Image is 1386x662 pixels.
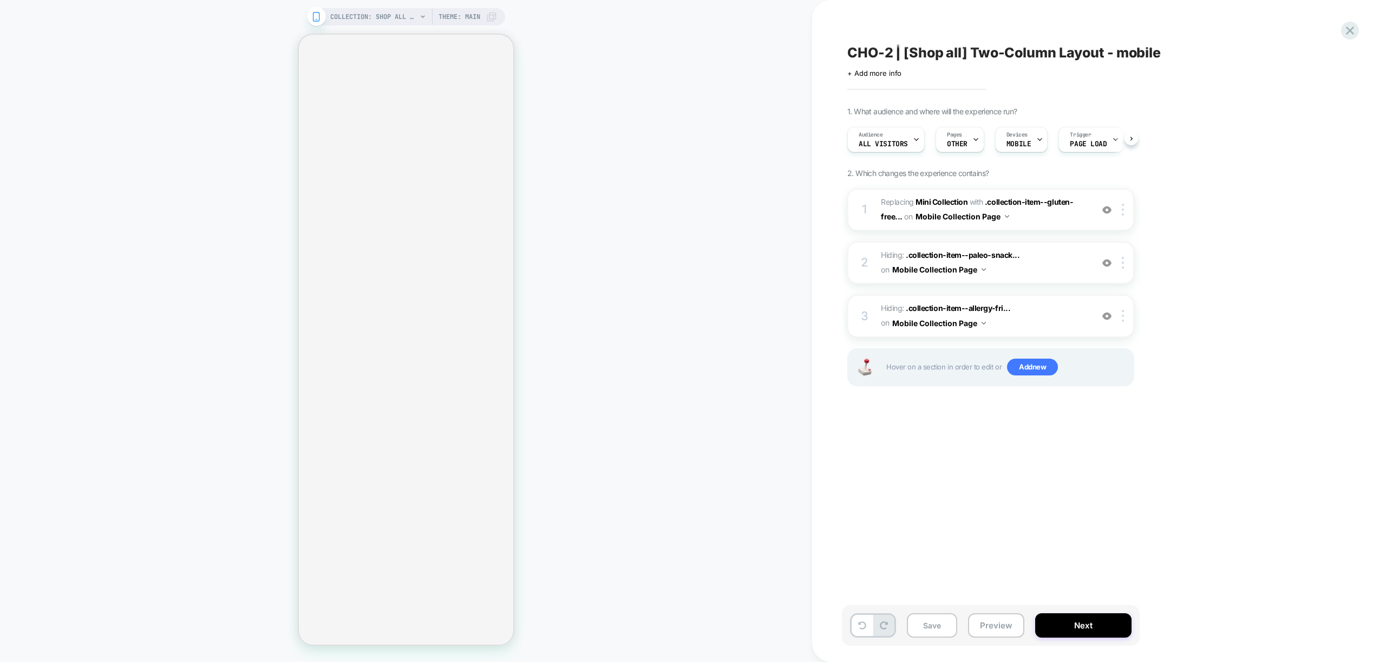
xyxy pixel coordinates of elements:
[904,210,912,223] span: on
[1102,311,1112,321] img: crossed eye
[1070,131,1091,139] span: Trigger
[330,8,417,25] span: COLLECTION: Shop All Products (Category)
[1006,131,1028,139] span: Devices
[1102,258,1112,268] img: crossed eye
[1007,359,1058,376] span: Add new
[847,107,1017,116] span: 1. What audience and where will the experience run?
[847,69,901,77] span: + Add more info
[859,199,870,220] div: 1
[854,359,875,375] img: Joystick
[1102,205,1112,215] img: crossed eye
[916,209,1009,224] button: Mobile Collection Page
[947,140,967,148] span: OTHER
[881,248,1087,277] span: Hiding :
[1005,215,1009,218] img: down arrow
[970,197,983,206] span: WITH
[1070,140,1107,148] span: Page Load
[892,262,986,277] button: Mobile Collection Page
[1006,140,1031,148] span: MOBILE
[982,322,986,324] img: down arrow
[1035,613,1132,638] button: Next
[881,316,889,329] span: on
[1122,310,1124,322] img: close
[881,263,889,276] span: on
[892,315,986,331] button: Mobile Collection Page
[968,613,1024,638] button: Preview
[859,131,883,139] span: Audience
[886,359,1128,376] span: Hover on a section in order to edit or
[907,613,957,638] button: Save
[881,197,967,206] span: Replacing
[859,306,870,327] div: 3
[906,303,1010,313] span: .collection-item--allergy-fri...
[881,301,1087,330] span: Hiding :
[982,268,986,271] img: down arrow
[1122,204,1124,216] img: close
[859,252,870,274] div: 2
[906,250,1019,259] span: .collection-item--paleo-snack...
[439,8,480,25] span: Theme: MAIN
[916,197,967,206] b: Mini Collection
[847,168,989,178] span: 2. Which changes the experience contains?
[847,44,1161,61] span: CHO-2 | [Shop all] Two-Column Layout - mobile
[947,131,962,139] span: Pages
[859,140,908,148] span: All Visitors
[1122,257,1124,269] img: close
